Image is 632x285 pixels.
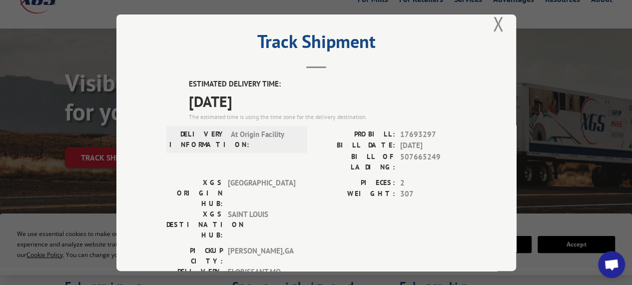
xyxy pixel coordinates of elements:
[316,140,395,151] label: BILL DATE:
[228,177,295,208] span: [GEOGRAPHIC_DATA]
[166,208,223,240] label: XGS DESTINATION HUB:
[316,188,395,200] label: WEIGHT:
[598,251,625,278] div: Open chat
[189,89,466,112] span: [DATE]
[400,188,466,200] span: 307
[166,177,223,208] label: XGS ORIGIN HUB:
[166,34,466,53] h2: Track Shipment
[169,128,226,149] label: DELIVERY INFORMATION:
[189,112,466,121] div: The estimated time is using the time zone for the delivery destination.
[400,177,466,188] span: 2
[166,245,223,266] label: PICKUP CITY:
[316,177,395,188] label: PIECES:
[400,151,466,172] span: 507665249
[189,78,466,90] label: ESTIMATED DELIVERY TIME:
[231,128,298,149] span: At Origin Facility
[400,128,466,140] span: 17693297
[493,10,504,37] button: Close modal
[316,128,395,140] label: PROBILL:
[316,151,395,172] label: BILL OF LADING:
[228,245,295,266] span: [PERSON_NAME] , GA
[400,140,466,151] span: [DATE]
[228,208,295,240] span: SAINT LOUIS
